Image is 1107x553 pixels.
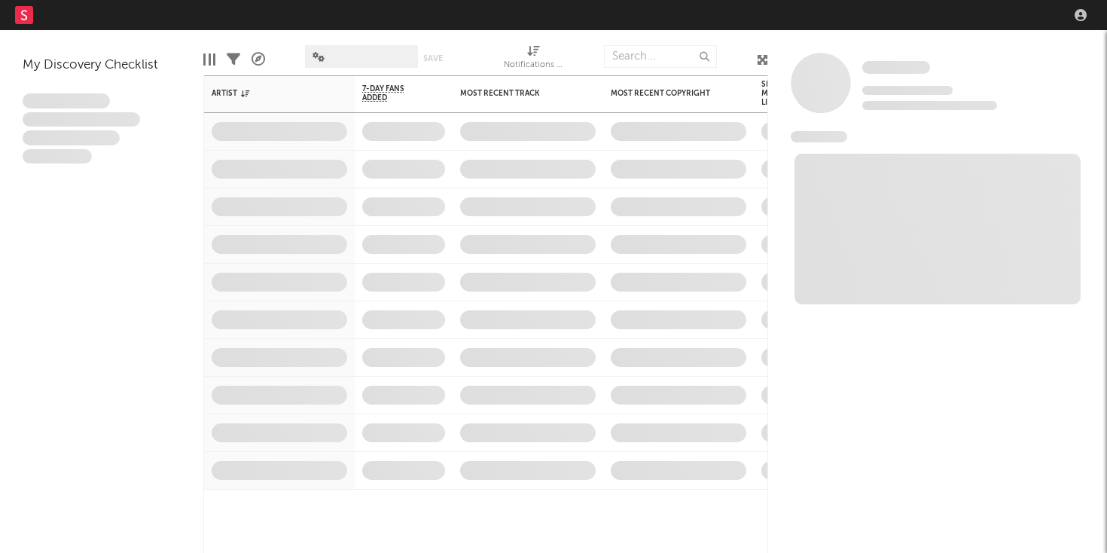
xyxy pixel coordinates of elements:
[862,60,930,75] a: Some Artist
[23,93,110,108] span: Lorem ipsum dolor
[23,57,181,75] div: My Discovery Checklist
[203,38,215,81] div: Edit Columns
[23,112,140,127] span: Integer aliquet in purus et
[227,38,240,81] div: Filters
[504,57,564,75] div: Notifications (Artist)
[862,61,930,74] span: Some Artist
[23,149,92,164] span: Aliquam viverra
[362,84,422,102] span: 7-Day Fans Added
[212,89,325,98] div: Artist
[611,89,724,98] div: Most Recent Copyright
[423,54,443,63] button: Save
[862,86,953,95] span: Tracking Since: [DATE]
[862,101,997,110] span: 0 fans last week
[460,89,573,98] div: Most Recent Track
[604,45,717,68] input: Search...
[791,131,847,142] span: News Feed
[504,38,564,81] div: Notifications (Artist)
[761,80,814,107] div: Spotify Monthly Listeners
[23,130,120,145] span: Praesent ac interdum
[252,38,265,81] div: A&R Pipeline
